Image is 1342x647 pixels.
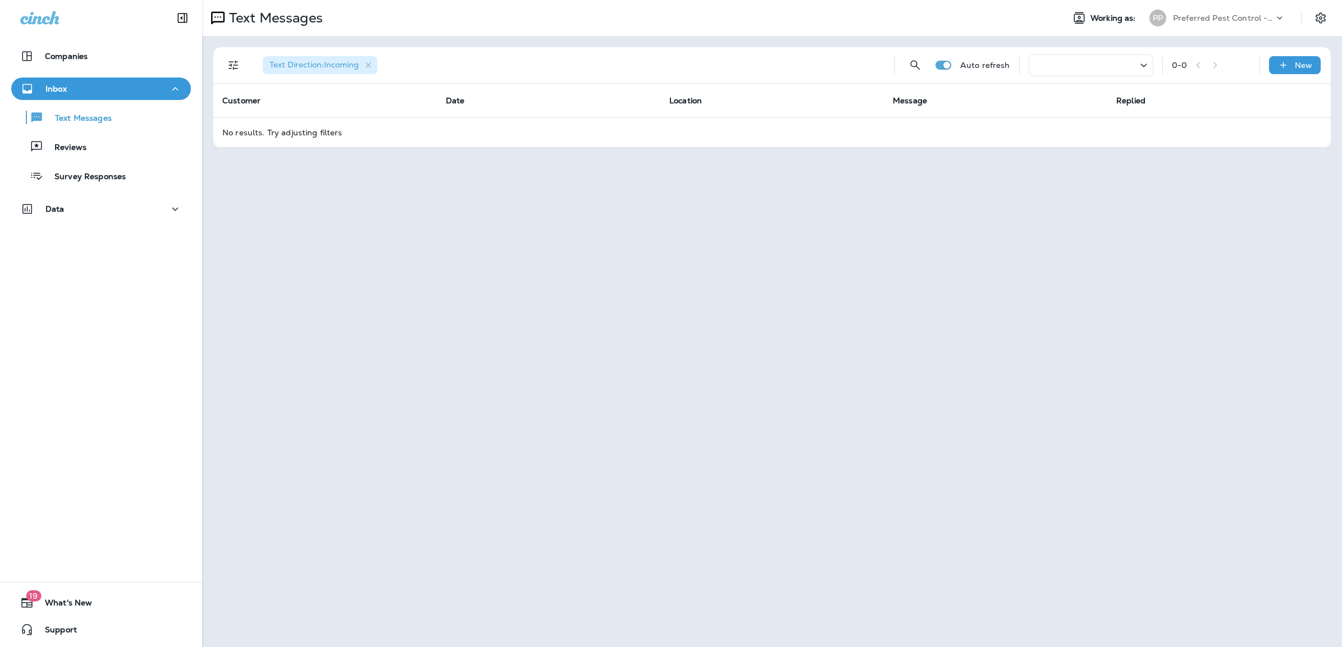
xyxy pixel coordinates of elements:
button: Inbox [11,78,191,100]
span: Text Direction : Incoming [270,60,359,70]
span: Customer [222,95,261,106]
button: Support [11,618,191,641]
p: New [1295,61,1312,70]
span: Replied [1116,95,1145,106]
p: Data [45,204,65,213]
div: PP [1149,10,1166,26]
p: Text Messages [225,10,323,26]
button: Reviews [11,135,191,158]
p: Auto refresh [960,61,1010,70]
div: 0 - 0 [1172,61,1187,70]
span: What's New [34,598,92,612]
button: Text Messages [11,106,191,129]
button: Filters [222,54,245,76]
td: No results. Try adjusting filters [213,117,1331,147]
button: 19What's New [11,591,191,614]
span: Message [893,95,927,106]
p: Reviews [43,143,86,153]
button: Data [11,198,191,220]
button: Survey Responses [11,164,191,188]
button: Settings [1311,8,1331,28]
button: Search Messages [904,54,926,76]
p: Survey Responses [43,172,126,183]
div: Text Direction:Incoming [263,56,377,74]
p: Preferred Pest Control - Palmetto [1173,13,1274,22]
p: Inbox [45,84,67,93]
span: Location [669,95,702,106]
p: Text Messages [44,113,112,124]
span: 19 [26,590,41,602]
span: Working as: [1090,13,1138,23]
span: Date [446,95,465,106]
button: Collapse Sidebar [167,7,198,29]
p: Companies [45,52,88,61]
button: Companies [11,45,191,67]
span: Support [34,625,77,639]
